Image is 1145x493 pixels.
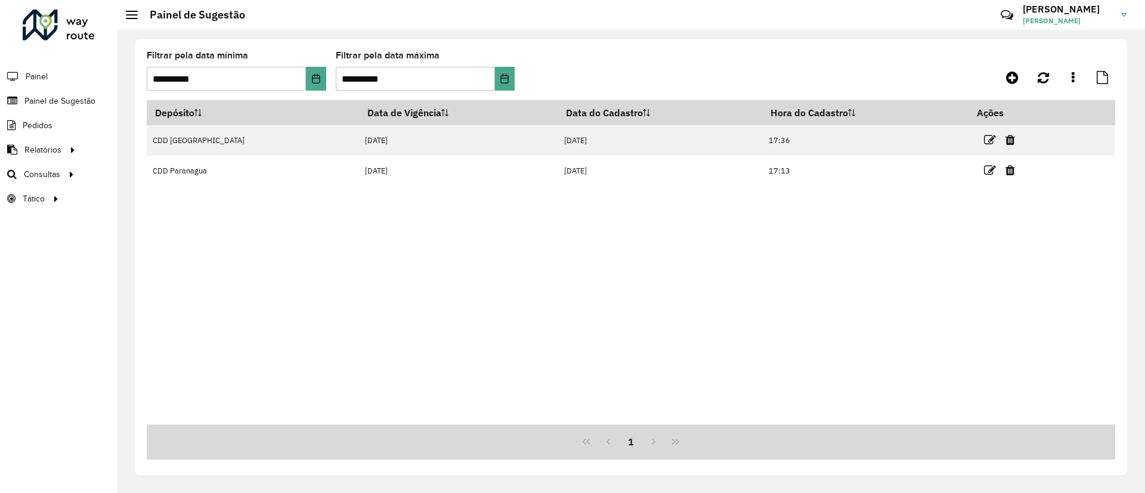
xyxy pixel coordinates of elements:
[359,156,558,186] td: [DATE]
[359,100,558,125] th: Data de Vigência
[1005,162,1015,178] a: Excluir
[984,132,996,148] a: Editar
[994,2,1020,28] a: Contato Rápido
[763,156,969,186] td: 17:13
[147,156,359,186] td: CDD Paranagua
[558,100,762,125] th: Data do Cadastro
[984,162,996,178] a: Editar
[23,119,52,132] span: Pedidos
[495,67,515,91] button: Choose Date
[24,144,61,156] span: Relatórios
[147,100,359,125] th: Depósito
[24,168,60,181] span: Consultas
[138,8,245,21] h2: Painel de Sugestão
[306,67,326,91] button: Choose Date
[558,125,762,156] td: [DATE]
[23,193,45,205] span: Tático
[620,430,642,453] button: 1
[147,48,248,63] label: Filtrar pela data mínima
[336,48,440,63] label: Filtrar pela data máxima
[763,100,969,125] th: Hora do Cadastro
[359,125,558,156] td: [DATE]
[1005,132,1015,148] a: Excluir
[26,70,48,83] span: Painel
[24,95,95,107] span: Painel de Sugestão
[558,156,762,186] td: [DATE]
[1023,4,1112,15] h3: [PERSON_NAME]
[147,125,359,156] td: CDD [GEOGRAPHIC_DATA]
[1023,15,1112,26] span: [PERSON_NAME]
[763,125,969,156] td: 17:36
[968,100,1040,125] th: Ações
